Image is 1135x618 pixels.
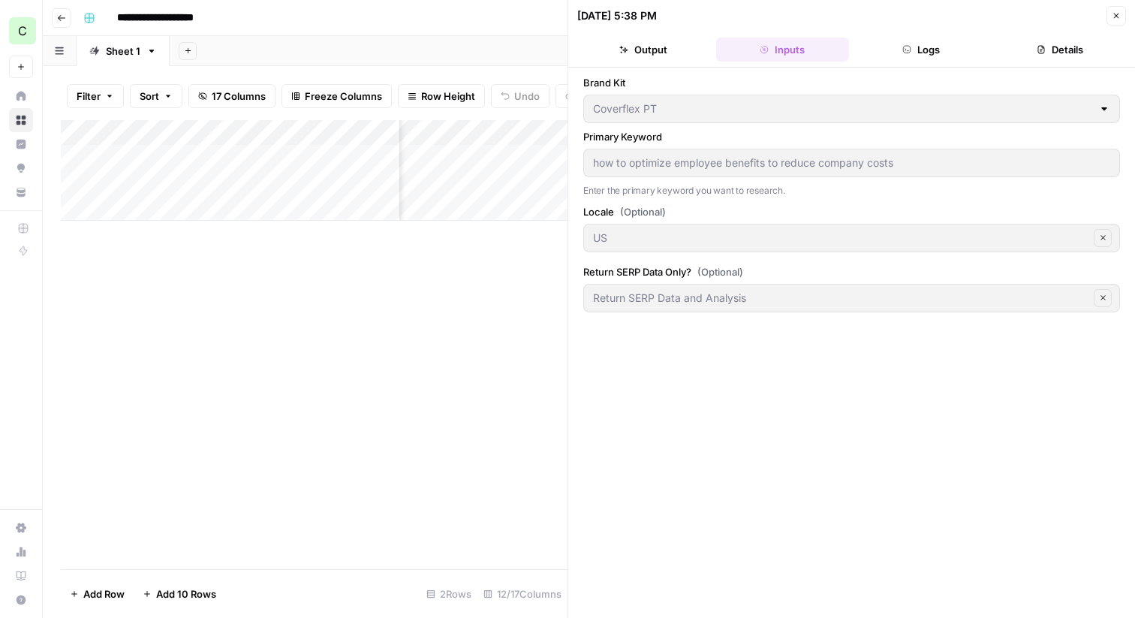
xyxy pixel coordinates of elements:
button: 17 Columns [188,84,275,108]
div: 12/17 Columns [477,582,567,606]
a: Settings [9,516,33,540]
label: Return SERP Data Only? [583,264,1120,279]
button: Details [993,38,1126,62]
a: Usage [9,540,33,564]
button: Output [577,38,710,62]
button: Freeze Columns [281,84,392,108]
label: Brand Kit [583,75,1120,90]
button: Row Height [398,84,485,108]
button: Help + Support [9,588,33,612]
label: Primary Keyword [583,129,1120,144]
button: Sort [130,84,182,108]
button: Undo [491,84,549,108]
p: Enter the primary keyword you want to research. [583,183,1120,198]
button: Workspace: Coverflex [9,12,33,50]
div: 2 Rows [420,582,477,606]
a: Learning Hub [9,564,33,588]
span: 17 Columns [212,89,266,104]
input: Coverflex PT [593,101,1092,116]
span: Undo [514,89,540,104]
a: Sheet 1 [77,36,170,66]
label: Locale [583,204,1120,219]
button: Logs [855,38,988,62]
span: Freeze Columns [305,89,382,104]
input: US [593,231,1089,246]
a: Opportunities [9,156,33,180]
a: Home [9,84,33,108]
div: Sheet 1 [106,44,140,59]
input: Return SERP Data and Analysis [593,291,1089,306]
span: C [18,22,27,40]
span: Row Height [421,89,475,104]
span: Add Row [83,586,125,601]
button: Filter [67,84,124,108]
button: Add 10 Rows [134,582,225,606]
a: Your Data [9,180,33,204]
a: Insights [9,132,33,156]
span: Filter [77,89,101,104]
div: [DATE] 5:38 PM [577,8,657,23]
span: Add 10 Rows [156,586,216,601]
span: Sort [140,89,159,104]
span: (Optional) [697,264,743,279]
button: Inputs [716,38,849,62]
button: Add Row [61,582,134,606]
span: (Optional) [620,204,666,219]
a: Browse [9,108,33,132]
